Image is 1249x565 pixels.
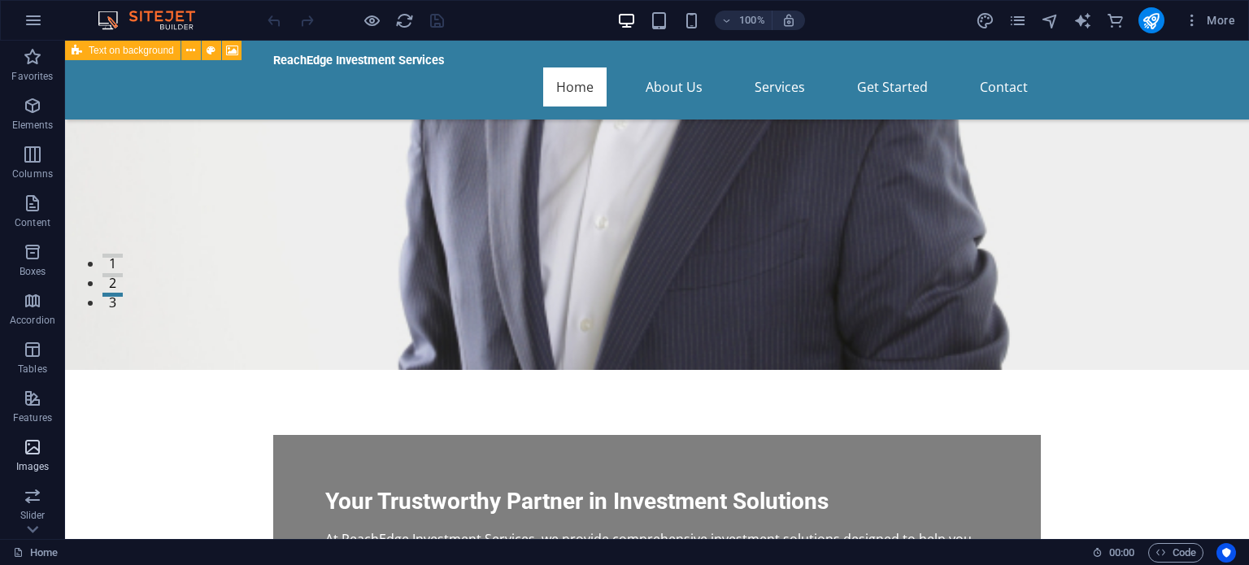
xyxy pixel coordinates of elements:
button: Click here to leave preview mode and continue editing [362,11,381,30]
i: Pages (Ctrl+Alt+S) [1008,11,1027,30]
i: Reload page [395,11,414,30]
button: navigator [1041,11,1060,30]
span: : [1121,546,1123,558]
i: Commerce [1106,11,1125,30]
h6: 100% [739,11,765,30]
span: More [1184,12,1235,28]
button: pages [1008,11,1028,30]
button: 2 [37,233,58,237]
a: Click to cancel selection. Double-click to open Pages [13,543,58,563]
i: AI Writer [1073,11,1092,30]
button: More [1177,7,1242,33]
p: Favorites [11,70,53,83]
p: Slider [20,509,46,522]
button: text_generator [1073,11,1093,30]
i: On resize automatically adjust zoom level to fit chosen device. [781,13,796,28]
button: 3 [37,252,58,256]
span: 00 00 [1109,543,1134,563]
i: Navigator [1041,11,1060,30]
i: Design (Ctrl+Alt+Y) [976,11,994,30]
p: Elements [12,119,54,132]
button: commerce [1106,11,1125,30]
p: Content [15,216,50,229]
button: reload [394,11,414,30]
span: Text on background [89,46,174,55]
button: Usercentrics [1216,543,1236,563]
p: Accordion [10,314,55,327]
button: Code [1148,543,1203,563]
button: design [976,11,995,30]
p: Tables [18,363,47,376]
img: Editor Logo [94,11,215,30]
p: Images [16,460,50,473]
button: publish [1138,7,1164,33]
p: Features [13,411,52,424]
i: Publish [1142,11,1160,30]
p: Boxes [20,265,46,278]
h6: Session time [1092,543,1135,563]
button: 1 [37,213,58,217]
span: Code [1155,543,1196,563]
p: Columns [12,167,53,180]
button: 100% [715,11,772,30]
